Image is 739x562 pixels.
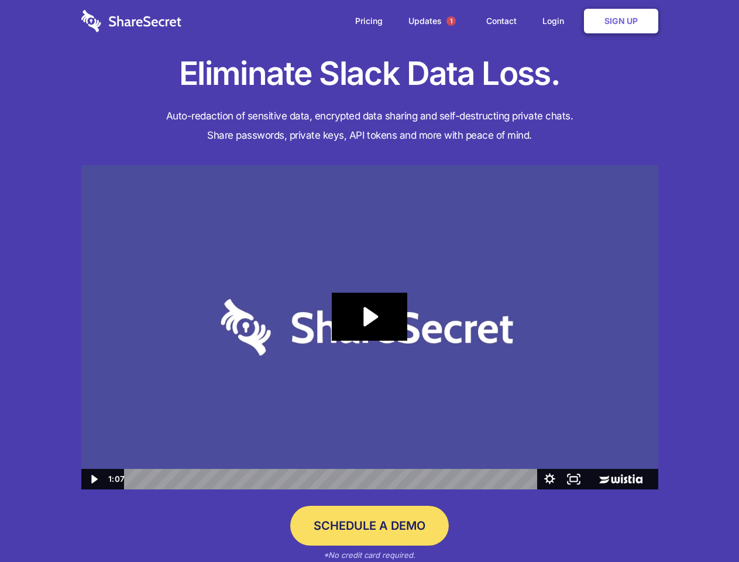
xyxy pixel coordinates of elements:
h4: Auto-redaction of sensitive data, encrypted data sharing and self-destructing private chats. Shar... [81,107,658,145]
button: Play Video [81,469,105,489]
iframe: Drift Widget Chat Controller [680,503,725,548]
a: Contact [475,3,528,39]
img: logo-wordmark-white-trans-d4663122ce5f474addd5e946df7df03e33cb6a1c49d2221995e7729f52c070b2.svg [81,10,181,32]
a: Pricing [343,3,394,39]
h1: Eliminate Slack Data Loss. [81,53,658,95]
a: Login [531,3,582,39]
img: Sharesecret [81,165,658,490]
